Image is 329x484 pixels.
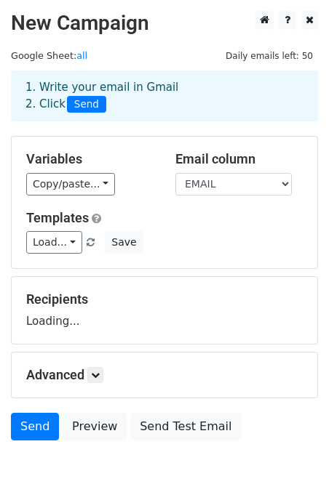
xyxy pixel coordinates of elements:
a: all [76,50,87,61]
a: Preview [63,413,127,440]
a: Load... [26,231,82,254]
small: Google Sheet: [11,50,87,61]
button: Save [105,231,143,254]
div: Loading... [26,291,303,329]
h5: Email column [175,151,303,167]
h5: Recipients [26,291,303,307]
a: Send Test Email [130,413,241,440]
div: 1. Write your email in Gmail 2. Click [15,79,314,113]
h5: Variables [26,151,154,167]
a: Templates [26,210,89,225]
h5: Advanced [26,367,303,383]
span: Send [67,96,106,113]
a: Copy/paste... [26,173,115,195]
a: Daily emails left: 50 [221,50,318,61]
span: Daily emails left: 50 [221,48,318,64]
h2: New Campaign [11,11,318,36]
a: Send [11,413,59,440]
